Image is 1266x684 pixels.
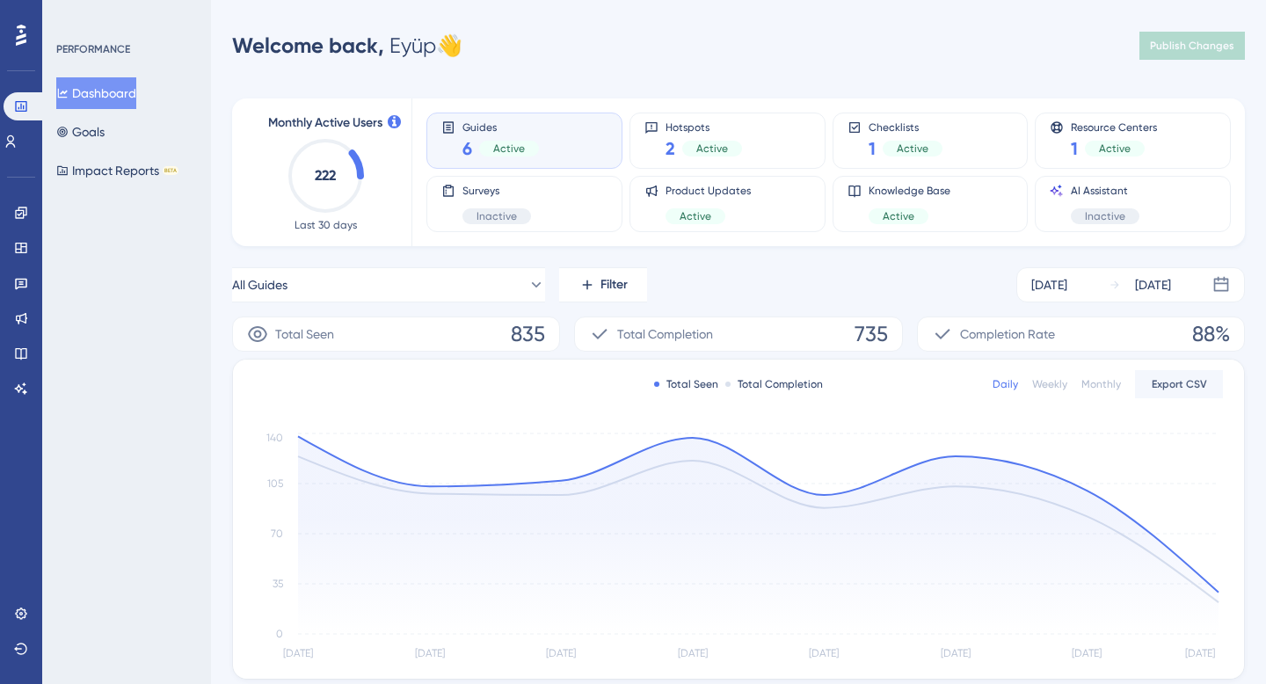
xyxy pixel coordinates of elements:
span: Publish Changes [1150,39,1234,53]
span: All Guides [232,274,287,295]
span: Total Completion [617,324,713,345]
span: Last 30 days [295,218,357,232]
tspan: 0 [276,628,283,640]
tspan: [DATE] [809,647,839,659]
div: Monthly [1081,377,1121,391]
span: Guides [462,120,539,133]
span: 6 [462,136,472,161]
span: 1 [1071,136,1078,161]
div: BETA [163,166,178,175]
span: 1 [869,136,876,161]
text: 222 [315,167,336,184]
span: Welcome back, [232,33,384,58]
span: Resource Centers [1071,120,1157,133]
span: 2 [666,136,675,161]
tspan: [DATE] [283,647,313,659]
div: Total Seen [654,377,718,391]
span: Knowledge Base [869,184,950,198]
span: Monthly Active Users [268,113,382,134]
span: AI Assistant [1071,184,1139,198]
span: Total Seen [275,324,334,345]
button: Publish Changes [1139,32,1245,60]
tspan: 140 [266,432,283,444]
span: Active [696,142,728,156]
tspan: [DATE] [941,647,971,659]
button: Dashboard [56,77,136,109]
span: Inactive [1085,209,1125,223]
tspan: [DATE] [1185,647,1215,659]
button: Filter [559,267,647,302]
span: Hotspots [666,120,742,133]
div: Daily [993,377,1018,391]
div: PERFORMANCE [56,42,130,56]
span: Product Updates [666,184,751,198]
tspan: 105 [267,477,283,490]
div: Eyüp 👋 [232,32,462,60]
tspan: [DATE] [415,647,445,659]
span: Completion Rate [960,324,1055,345]
div: [DATE] [1135,274,1171,295]
span: 835 [511,320,545,348]
tspan: 70 [271,528,283,540]
button: All Guides [232,267,545,302]
span: Active [493,142,525,156]
div: Total Completion [725,377,823,391]
span: Inactive [477,209,517,223]
span: Active [897,142,928,156]
tspan: [DATE] [678,647,708,659]
span: 735 [855,320,888,348]
tspan: [DATE] [1072,647,1102,659]
button: Goals [56,116,105,148]
div: [DATE] [1031,274,1067,295]
span: 88% [1192,320,1230,348]
span: Filter [600,274,628,295]
span: Active [1099,142,1131,156]
tspan: [DATE] [546,647,576,659]
button: Export CSV [1135,370,1223,398]
span: Active [680,209,711,223]
button: Impact ReportsBETA [56,155,178,186]
span: Checklists [869,120,942,133]
span: Active [883,209,914,223]
tspan: 35 [273,578,283,590]
span: Surveys [462,184,531,198]
span: Export CSV [1152,377,1207,391]
div: Weekly [1032,377,1067,391]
